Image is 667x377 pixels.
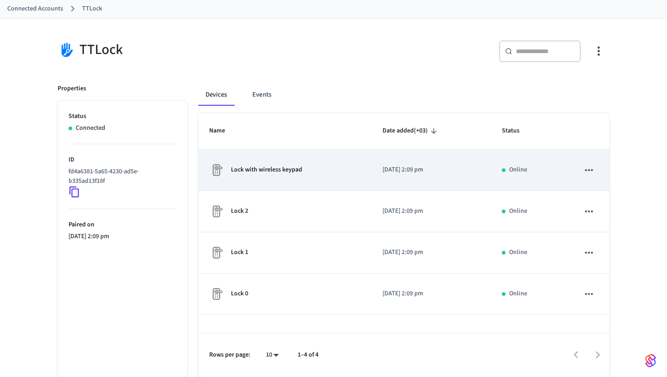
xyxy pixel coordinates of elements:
[209,163,224,177] img: Placeholder Lock Image
[69,232,177,241] p: [DATE] 2:09 pm
[383,165,480,175] p: [DATE] 2:09 pm
[383,206,480,216] p: [DATE] 2:09 pm
[69,167,173,186] p: fd4a6381-5a65-4230-ad5e-b335ad13f18f
[198,113,609,315] table: sticky table
[198,84,234,106] button: Devices
[383,248,480,257] p: [DATE] 2:09 pm
[509,248,527,257] p: Online
[209,245,224,260] img: Placeholder Lock Image
[231,289,248,299] p: Lock 0
[645,353,656,368] img: SeamLogoGradient.69752ec5.svg
[509,289,527,299] p: Online
[383,289,480,299] p: [DATE] 2:09 pm
[231,248,248,257] p: Lock 1
[198,84,609,106] div: connected account tabs
[209,124,237,138] span: Name
[69,220,177,230] p: Paired on
[58,40,328,59] div: TTLock
[69,155,177,165] p: ID
[76,123,105,133] p: Connected
[231,206,248,216] p: Lock 2
[509,165,527,175] p: Online
[69,112,177,121] p: Status
[82,4,102,14] a: TTLock
[58,84,86,93] p: Properties
[209,204,224,219] img: Placeholder Lock Image
[261,348,283,362] div: 10
[209,350,250,360] p: Rows per page:
[383,124,440,138] span: Date added(+03)
[58,40,76,59] img: TTLock Logo, Square
[509,206,527,216] p: Online
[209,287,224,301] img: Placeholder Lock Image
[231,165,302,175] p: Lock with wireless keypad
[7,4,63,14] a: Connected Accounts
[245,84,279,106] button: Events
[298,350,319,360] p: 1–4 of 4
[502,124,531,138] span: Status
